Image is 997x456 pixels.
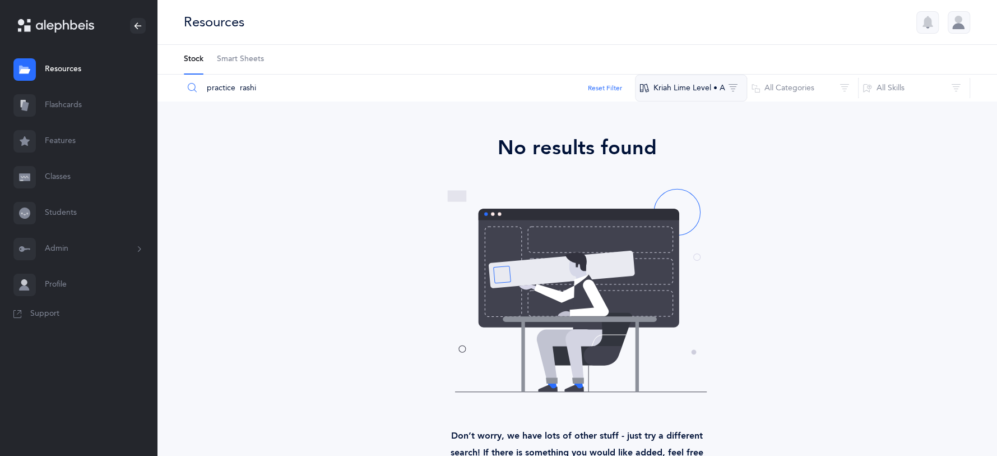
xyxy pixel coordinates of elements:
[188,133,966,163] div: No results found
[444,186,710,396] img: no-resources-found.svg
[746,75,859,102] button: All Categories
[858,75,970,102] button: All Skills
[941,400,984,443] iframe: Drift Widget Chat Controller
[30,308,59,320] span: Support
[635,75,747,102] button: Kriah Lime Level • A
[588,83,622,93] button: Reset Filter
[183,75,636,102] input: Search Resources
[184,13,244,31] div: Resources
[217,54,264,65] span: Smart Sheets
